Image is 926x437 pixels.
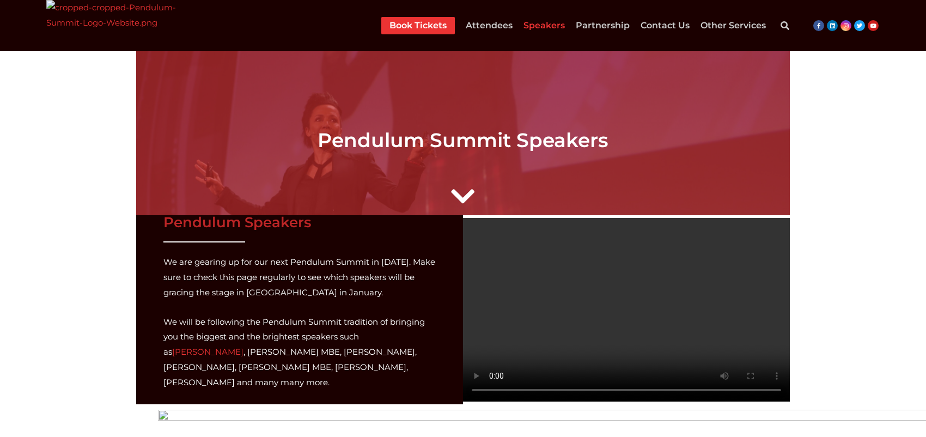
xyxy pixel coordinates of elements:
[163,314,436,390] p: We will be following the Pendulum Summit tradition of bringing you the biggest and the brightest ...
[774,15,796,37] div: Search
[163,215,436,229] h3: Pendulum Speakers
[136,130,790,150] h2: Pendulum Summit Speakers
[163,254,436,300] p: We are gearing up for our next Pendulum Summit in [DATE]. Make sure to check this page regularly ...
[700,17,766,34] a: Other Services
[523,17,565,34] a: Speakers
[172,347,243,357] a: [PERSON_NAME]
[389,17,447,34] a: Book Tickets
[576,17,630,34] a: Partnership
[381,17,766,34] nav: Menu
[641,17,690,34] a: Contact Us
[466,17,513,34] a: Attendees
